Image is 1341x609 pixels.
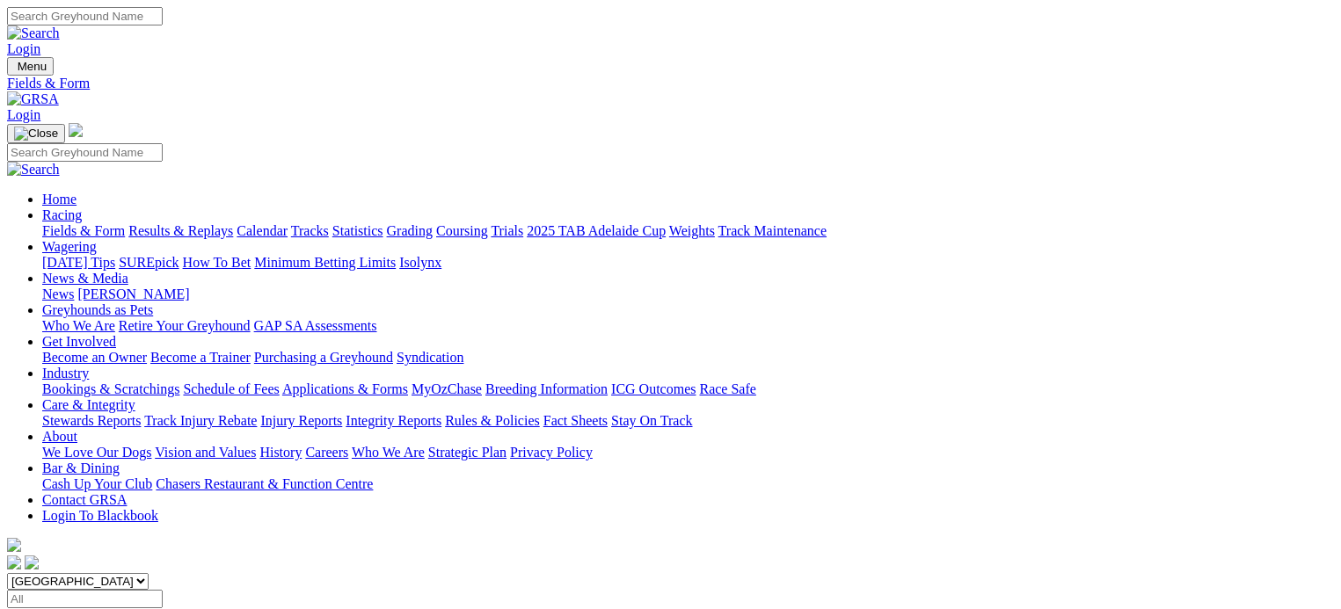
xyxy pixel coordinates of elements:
div: Get Involved [42,350,1334,366]
a: Home [42,192,77,207]
a: Purchasing a Greyhound [254,350,393,365]
a: Weights [669,223,715,238]
a: Careers [305,445,348,460]
a: Cash Up Your Club [42,476,152,491]
a: Rules & Policies [445,413,540,428]
img: twitter.svg [25,555,39,569]
img: Search [7,162,60,178]
a: ICG Outcomes [611,381,696,396]
img: logo-grsa-white.png [69,123,83,137]
div: Industry [42,381,1334,397]
input: Select date [7,590,163,608]
a: Login To Blackbook [42,508,158,523]
a: Get Involved [42,334,116,349]
a: GAP SA Assessments [254,318,377,333]
a: Become an Owner [42,350,147,365]
a: Coursing [436,223,488,238]
a: Login [7,41,40,56]
div: Racing [42,223,1334,239]
a: Tracks [291,223,329,238]
button: Toggle navigation [7,57,54,76]
a: Track Injury Rebate [144,413,257,428]
a: Minimum Betting Limits [254,255,396,270]
a: Stay On Track [611,413,692,428]
a: Care & Integrity [42,397,135,412]
a: Race Safe [699,381,755,396]
img: GRSA [7,91,59,107]
input: Search [7,143,163,162]
a: Privacy Policy [510,445,593,460]
a: We Love Our Dogs [42,445,151,460]
span: Menu [18,60,47,73]
a: Login [7,107,40,122]
a: Become a Trainer [150,350,251,365]
a: Applications & Forms [282,381,408,396]
img: Search [7,25,60,41]
input: Search [7,7,163,25]
a: Retire Your Greyhound [119,318,251,333]
a: Industry [42,366,89,381]
div: News & Media [42,286,1334,302]
a: Vision and Values [155,445,256,460]
a: News & Media [42,271,128,286]
a: Integrity Reports [346,413,441,428]
a: Bar & Dining [42,460,120,475]
a: Grading [387,223,433,238]
a: MyOzChase [412,381,482,396]
a: Contact GRSA [42,492,127,507]
div: Wagering [42,255,1334,271]
a: Results & Replays [128,223,233,238]
a: Racing [42,207,82,222]
a: Schedule of Fees [183,381,279,396]
a: Strategic Plan [428,445,507,460]
img: Close [14,127,58,141]
a: Statistics [332,223,383,238]
img: facebook.svg [7,555,21,569]
a: Wagering [42,239,97,254]
a: [DATE] Tips [42,255,115,270]
a: Fields & Form [7,76,1334,91]
a: [PERSON_NAME] [77,286,189,301]
a: Stewards Reports [42,413,141,428]
div: About [42,445,1334,460]
button: Toggle navigation [7,124,65,143]
div: Greyhounds as Pets [42,318,1334,334]
a: Chasers Restaurant & Function Centre [156,476,373,491]
a: Calendar [237,223,288,238]
div: Care & Integrity [42,413,1334,429]
a: Fact Sheets [543,413,608,428]
a: Injury Reports [260,413,342,428]
a: Trials [491,223,523,238]
a: Syndication [397,350,463,365]
a: Who We Are [352,445,425,460]
div: Bar & Dining [42,476,1334,492]
a: SUREpick [119,255,179,270]
a: Track Maintenance [718,223,827,238]
a: 2025 TAB Adelaide Cup [527,223,666,238]
a: History [259,445,302,460]
a: About [42,429,77,444]
a: Who We Are [42,318,115,333]
a: News [42,286,74,301]
a: Isolynx [399,255,441,270]
img: logo-grsa-white.png [7,538,21,552]
a: How To Bet [183,255,251,270]
a: Breeding Information [485,381,608,396]
a: Greyhounds as Pets [42,302,153,317]
a: Fields & Form [42,223,125,238]
a: Bookings & Scratchings [42,381,179,396]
